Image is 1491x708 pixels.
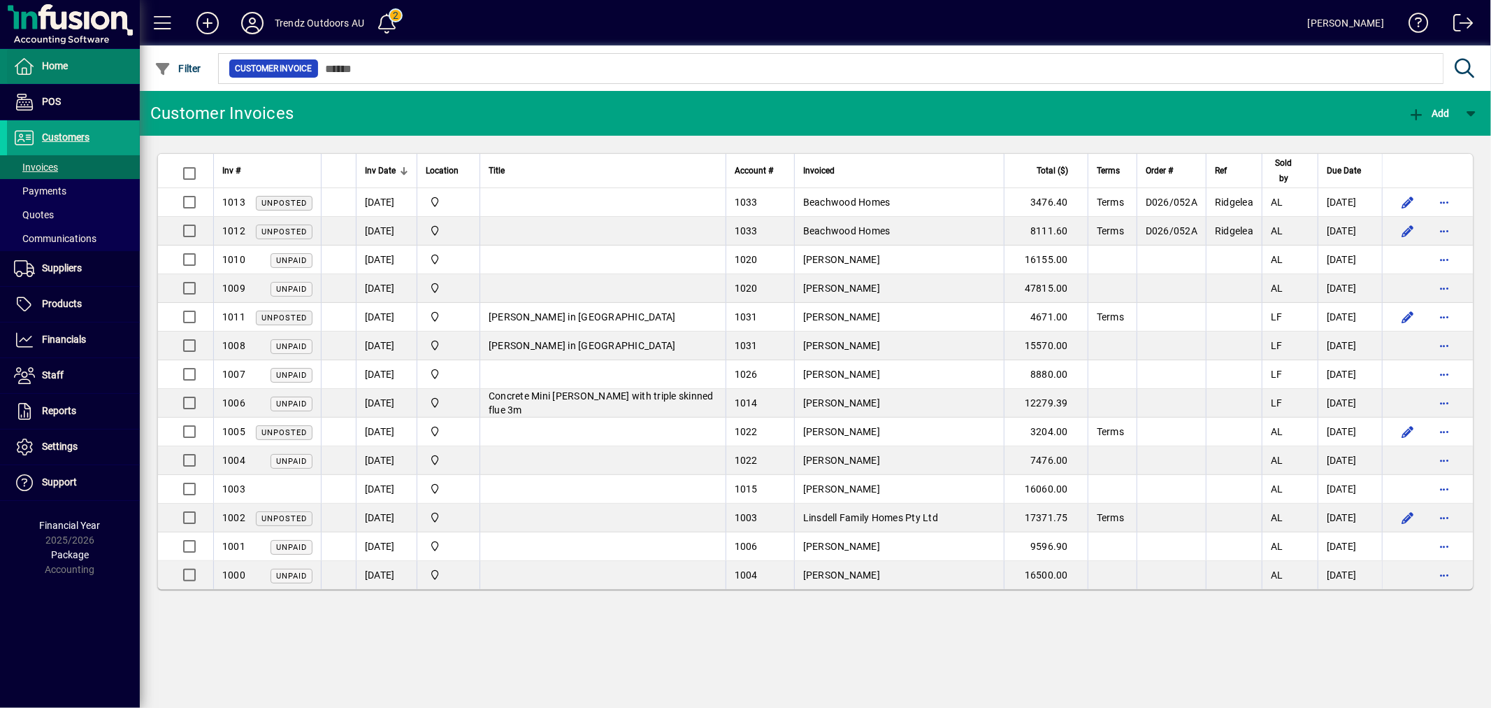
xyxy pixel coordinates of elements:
[356,360,417,389] td: [DATE]
[276,285,307,294] span: Unpaid
[1146,197,1197,208] span: D026/052A
[803,397,880,409] span: [PERSON_NAME]
[426,338,471,353] span: Central
[1271,311,1283,323] span: LF
[735,283,758,294] span: 1020
[151,56,205,81] button: Filter
[803,483,880,495] span: [PERSON_NAME]
[803,311,880,323] span: [PERSON_NAME]
[1004,561,1088,589] td: 16500.00
[42,441,78,452] span: Settings
[426,424,471,439] span: Central
[1097,225,1124,236] span: Terms
[365,163,408,178] div: Inv Date
[222,569,245,581] span: 1000
[1433,248,1455,271] button: More options
[1433,420,1455,443] button: More options
[222,512,245,523] span: 1002
[735,254,758,265] span: 1020
[426,223,471,239] span: Central
[261,313,307,323] span: Unposted
[803,254,880,265] span: [PERSON_NAME]
[1146,163,1173,178] span: Order #
[1215,163,1253,178] div: Ref
[222,283,245,294] span: 1009
[7,49,140,84] a: Home
[1271,369,1283,380] span: LF
[222,541,245,552] span: 1001
[489,340,676,351] span: [PERSON_NAME] in [GEOGRAPHIC_DATA]
[1271,455,1283,466] span: AL
[150,102,294,125] div: Customer Invoices
[1004,504,1088,532] td: 17371.75
[735,197,758,208] span: 1033
[426,163,471,178] div: Location
[803,512,938,523] span: Linsdell Family Homes Pty Ltd
[7,85,140,120] a: POS
[489,311,676,323] span: [PERSON_NAME] in [GEOGRAPHIC_DATA]
[276,399,307,409] span: Unpaid
[7,227,140,250] a: Communications
[14,209,54,220] span: Quotes
[1397,507,1419,529] button: Edit
[1004,217,1088,246] td: 8111.60
[803,283,880,294] span: [PERSON_NAME]
[1318,561,1382,589] td: [DATE]
[42,476,77,488] span: Support
[803,569,880,581] span: [PERSON_NAME]
[1097,512,1124,523] span: Terms
[1308,12,1384,34] div: [PERSON_NAME]
[489,163,505,178] span: Title
[356,274,417,303] td: [DATE]
[42,132,89,143] span: Customers
[222,455,245,466] span: 1004
[42,405,76,416] span: Reports
[426,281,471,296] span: Central
[42,60,68,71] span: Home
[735,483,758,495] span: 1015
[1004,303,1088,332] td: 4671.00
[356,389,417,418] td: [DATE]
[1271,283,1283,294] span: AL
[1271,340,1283,351] span: LF
[1318,217,1382,246] td: [DATE]
[803,163,835,178] span: Invoiced
[1318,360,1382,389] td: [DATE]
[1408,108,1450,119] span: Add
[803,426,880,437] span: [PERSON_NAME]
[426,163,459,178] span: Location
[14,162,58,173] span: Invoices
[1271,254,1283,265] span: AL
[356,504,417,532] td: [DATE]
[1433,220,1455,242] button: More options
[1318,475,1382,504] td: [DATE]
[230,10,275,36] button: Profile
[489,390,714,416] span: Concrete Mini [PERSON_NAME] with triple skinned flue 3m
[222,254,245,265] span: 1010
[735,426,758,437] span: 1022
[1271,197,1283,208] span: AL
[1318,332,1382,360] td: [DATE]
[1004,274,1088,303] td: 47815.00
[1097,311,1124,323] span: Terms
[7,203,140,227] a: Quotes
[735,455,758,466] span: 1022
[1004,360,1088,389] td: 8880.00
[1433,191,1455,213] button: More options
[1404,101,1453,126] button: Add
[1433,277,1455,299] button: More options
[1013,163,1081,178] div: Total ($)
[1097,163,1120,178] span: Terms
[1433,363,1455,385] button: More options
[261,199,307,208] span: Unposted
[803,369,880,380] span: [PERSON_NAME]
[735,163,773,178] span: Account #
[735,512,758,523] span: 1003
[1004,475,1088,504] td: 16060.00
[276,457,307,466] span: Unpaid
[7,465,140,500] a: Support
[222,225,245,236] span: 1012
[222,483,245,495] span: 1003
[1433,392,1455,414] button: More options
[276,342,307,351] span: Unpaid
